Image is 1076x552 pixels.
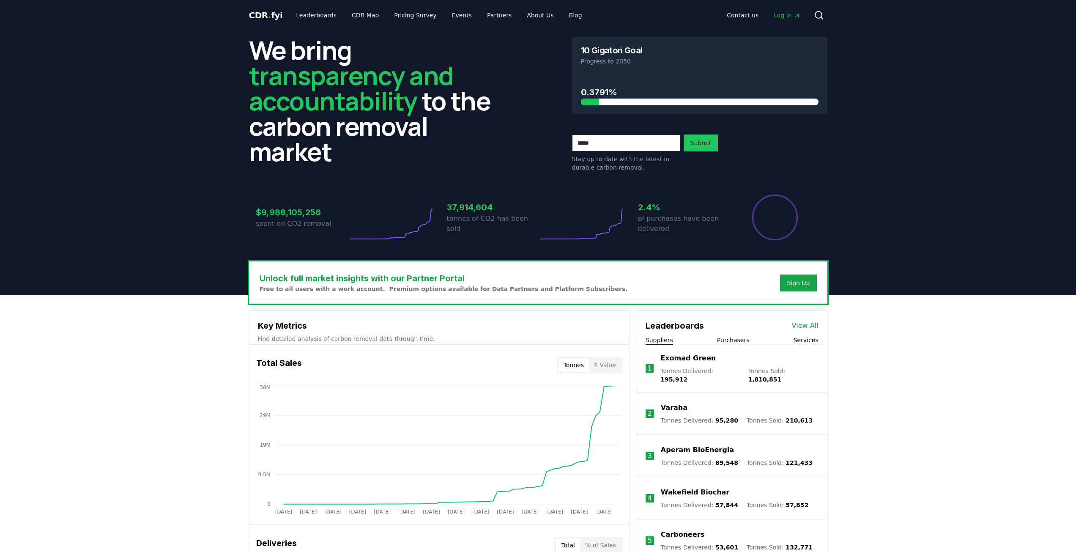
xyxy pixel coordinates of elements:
[647,363,652,373] p: 1
[398,509,416,515] tspan: [DATE]
[249,58,453,118] span: transparency and accountability
[717,336,750,344] button: Purchasers
[661,487,729,497] a: Wakefield Biochar
[646,319,704,332] h3: Leaderboards
[581,46,643,55] h3: 10 Gigaton Goal
[751,194,799,241] div: Percentage of sales delivered
[748,367,818,384] p: Tonnes Sold :
[715,459,738,466] span: 89,548
[258,472,270,478] tspan: 9.5M
[747,416,813,425] p: Tonnes Sold :
[580,538,621,552] button: % of Sales
[786,417,813,424] span: 210,613
[480,8,518,23] a: Partners
[324,509,342,515] tspan: [DATE]
[648,493,652,503] p: 4
[786,544,813,551] span: 132,771
[787,279,810,287] a: Sign Up
[256,206,347,219] h3: $9,988,105,256
[260,412,271,418] tspan: 29M
[661,501,738,509] p: Tonnes Delivered :
[715,502,738,508] span: 57,844
[581,86,819,99] h3: 0.3791%
[648,451,652,461] p: 3
[747,459,813,467] p: Tonnes Sold :
[572,155,680,172] p: Stay up to date with the latest in durable carbon removal.
[747,501,808,509] p: Tonnes Sold :
[747,543,813,552] p: Tonnes Sold :
[447,509,465,515] tspan: [DATE]
[349,509,366,515] tspan: [DATE]
[661,416,738,425] p: Tonnes Delivered :
[472,509,490,515] tspan: [DATE]
[447,201,538,214] h3: 37,914,604
[646,336,673,344] button: Suppliers
[660,367,739,384] p: Tonnes Delivered :
[258,335,621,343] p: Find detailed analysis of carbon removal data through time.
[661,543,738,552] p: Tonnes Delivered :
[684,135,718,151] button: Submit
[589,358,621,372] button: $ Value
[786,459,813,466] span: 121,433
[648,409,652,419] p: 2
[571,509,588,515] tspan: [DATE]
[792,321,819,331] a: View All
[715,417,738,424] span: 95,280
[497,509,514,515] tspan: [DATE]
[260,285,628,293] p: Free to all users with a work account. Premium options available for Data Partners and Platform S...
[638,214,729,234] p: of purchases have been delivered
[521,509,539,515] tspan: [DATE]
[249,37,504,164] h2: We bring to the carbon removal market
[267,501,271,507] tspan: 0
[559,358,589,372] button: Tonnes
[387,8,443,23] a: Pricing Survey
[520,8,560,23] a: About Us
[720,8,807,23] nav: Main
[720,8,765,23] a: Contact us
[661,530,704,540] a: Carboneers
[249,10,283,20] span: CDR fyi
[260,384,271,390] tspan: 38M
[595,509,613,515] tspan: [DATE]
[661,445,734,455] a: Aperam BioEnergia
[648,536,652,546] p: 5
[546,509,564,515] tspan: [DATE]
[581,57,819,66] p: Progress to 2050
[258,319,621,332] h3: Key Metrics
[786,502,808,508] span: 57,852
[260,272,628,285] h3: Unlock full market insights with our Partner Portal
[249,9,283,21] a: CDR.fyi
[748,376,781,383] span: 1,810,851
[556,538,580,552] button: Total
[445,8,479,23] a: Events
[661,459,738,467] p: Tonnes Delivered :
[447,214,538,234] p: tonnes of CO2 has been sold
[780,275,816,291] button: Sign Up
[715,544,738,551] span: 53,601
[289,8,343,23] a: Leaderboards
[289,8,589,23] nav: Main
[638,201,729,214] h3: 2.4%
[260,442,271,448] tspan: 19M
[660,353,716,363] a: Exomad Green
[793,336,818,344] button: Services
[661,403,687,413] a: Varaha
[268,10,271,20] span: .
[373,509,391,515] tspan: [DATE]
[299,509,317,515] tspan: [DATE]
[345,8,386,23] a: CDR Map
[256,219,347,229] p: spent on CO2 removal
[562,8,589,23] a: Blog
[767,8,807,23] a: Log in
[774,11,800,19] span: Log in
[423,509,440,515] tspan: [DATE]
[256,357,302,373] h3: Total Sales
[275,509,292,515] tspan: [DATE]
[660,376,687,383] span: 195,912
